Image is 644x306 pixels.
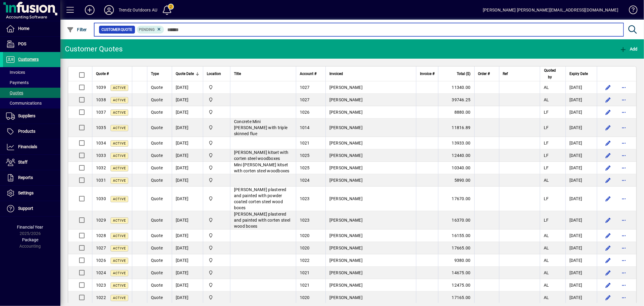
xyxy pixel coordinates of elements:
td: [DATE] [566,106,597,119]
td: 11816.89 [438,119,474,137]
a: Home [3,21,60,36]
button: Edit [603,95,613,105]
span: AL [544,233,549,238]
a: Support [3,201,60,216]
a: Products [3,124,60,139]
button: Add [80,5,99,15]
span: Concrete Mini [PERSON_NAME] with triple skinned flue [234,119,287,136]
span: [PERSON_NAME] [329,246,363,250]
button: More options [619,280,629,290]
span: 1025 [300,165,310,170]
button: More options [619,83,629,92]
button: More options [619,107,629,117]
span: [PERSON_NAME] [329,258,363,263]
span: Quote # [96,70,109,77]
span: Add [620,47,638,51]
span: [PERSON_NAME] [329,165,363,170]
td: [DATE] [566,267,597,279]
div: Title [234,70,292,77]
div: Quoted by [544,67,562,80]
button: More options [619,268,629,278]
span: Quote [151,165,163,170]
td: [DATE] [566,174,597,187]
td: [DATE] [172,211,203,229]
span: 1021 [300,141,310,145]
span: Expiry Date [569,70,588,77]
span: LF [544,165,549,170]
span: 1020 [300,233,310,238]
span: Active [113,296,126,300]
span: Active [113,166,126,170]
span: [PERSON_NAME] plastered and painted with corten steel wood boxes [234,212,290,229]
span: Filter [67,27,87,32]
span: Quote [151,125,163,130]
span: [PERSON_NAME] kitset with corten steel woodboxes [234,150,288,161]
span: Quote [151,270,163,275]
button: More options [619,256,629,265]
span: LF [544,141,549,145]
span: Active [113,126,126,130]
span: [PERSON_NAME] [329,218,363,223]
button: More options [619,215,629,225]
span: Invoiced [329,70,343,77]
span: 1024 [96,270,106,275]
button: More options [619,231,629,240]
span: 1023 [300,218,310,223]
span: AL [544,258,549,263]
span: 1021 [300,283,310,288]
div: Customer Quotes [65,44,123,54]
a: Communications [3,98,60,108]
button: More options [619,123,629,132]
button: More options [619,163,629,173]
td: 39746.25 [438,94,474,106]
span: Financial Year [17,225,43,229]
span: Quote [151,258,163,263]
span: Quote [151,97,163,102]
button: Edit [603,123,613,132]
a: Settings [3,186,60,201]
td: [DATE] [566,137,597,149]
button: Edit [603,215,613,225]
span: Financials [18,144,37,149]
span: Account # [300,70,316,77]
a: Staff [3,155,60,170]
span: Central [207,124,226,131]
span: Active [113,86,126,90]
span: 1029 [96,218,106,223]
td: [DATE] [566,279,597,291]
div: Account # [300,70,322,77]
span: Central [207,232,226,239]
span: Quote [151,85,163,90]
span: Ref [503,70,508,77]
mat-chip: Pending Status: Pending [137,26,164,34]
span: 1028 [96,233,106,238]
td: [DATE] [172,279,203,291]
td: [DATE] [566,149,597,162]
button: Edit [603,194,613,203]
button: Edit [603,231,613,240]
div: Quote # [96,70,128,77]
td: 5890.00 [438,174,474,187]
span: AL [544,178,549,183]
span: Central [207,140,226,146]
td: 16370.00 [438,211,474,229]
a: Knowledge Base [624,1,636,21]
span: Central [207,84,226,91]
td: [DATE] [566,81,597,94]
td: [DATE] [566,229,597,242]
span: Customers [18,57,39,62]
span: [PERSON_NAME] [329,233,363,238]
span: [PERSON_NAME] [329,141,363,145]
span: 1033 [96,153,106,158]
span: LF [544,110,549,115]
div: Quote Date [176,70,199,77]
span: 1039 [96,85,106,90]
span: 1024 [300,178,310,183]
td: [DATE] [172,229,203,242]
span: 1034 [96,141,106,145]
td: [DATE] [566,242,597,254]
span: Support [18,206,33,211]
span: Quote [151,178,163,183]
span: 1038 [96,97,106,102]
span: Quote [151,110,163,115]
